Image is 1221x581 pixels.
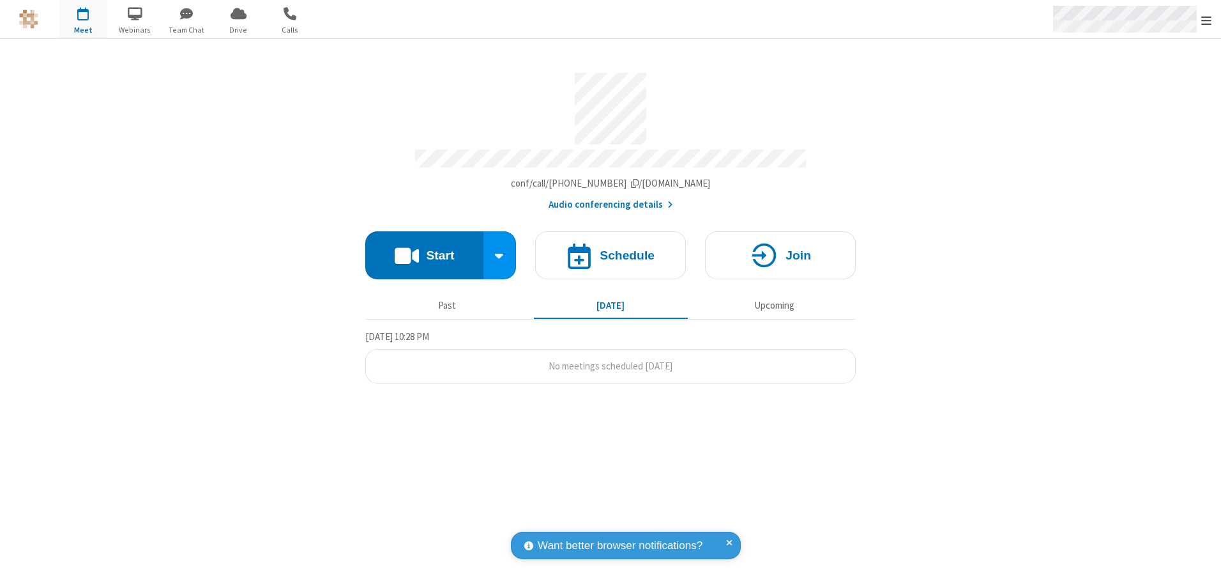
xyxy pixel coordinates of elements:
[266,24,314,36] span: Calls
[59,24,107,36] span: Meet
[538,538,702,554] span: Want better browser notifications?
[535,231,686,279] button: Schedule
[705,231,856,279] button: Join
[426,249,454,261] h4: Start
[215,24,262,36] span: Drive
[697,293,851,318] button: Upcoming
[511,176,711,191] button: Copy my meeting room linkCopy my meeting room link
[365,329,856,384] section: Today's Meetings
[600,249,655,261] h4: Schedule
[19,10,38,29] img: QA Selenium DO NOT DELETE OR CHANGE
[365,330,429,343] span: [DATE] 10:28 PM
[534,293,688,318] button: [DATE]
[511,177,711,189] span: Copy my meeting room link
[163,24,211,36] span: Team Chat
[549,198,673,212] button: Audio conferencing details
[483,231,517,279] div: Start conference options
[365,231,483,279] button: Start
[365,63,856,212] section: Account details
[370,293,524,318] button: Past
[549,360,672,372] span: No meetings scheduled [DATE]
[785,249,811,261] h4: Join
[111,24,159,36] span: Webinars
